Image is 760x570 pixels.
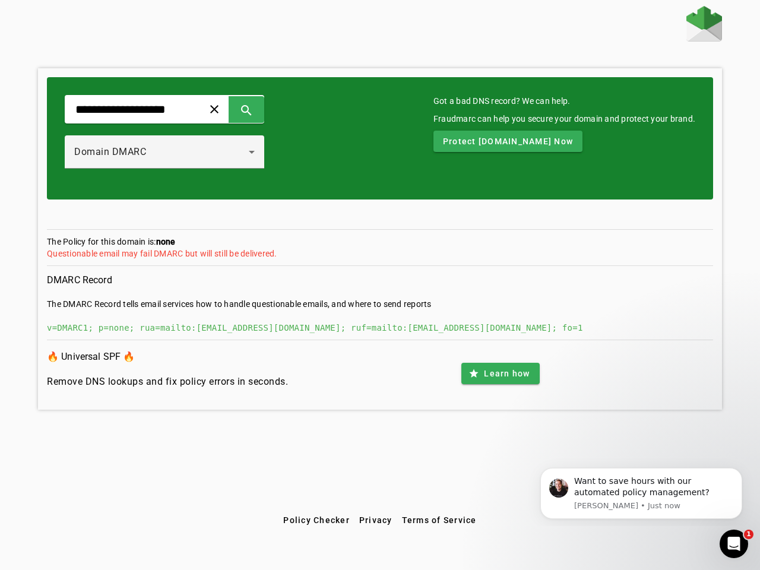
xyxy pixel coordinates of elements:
[47,298,713,310] div: The DMARC Record tells email services how to handle questionable emails, and where to send reports
[278,509,354,531] button: Policy Checker
[47,349,288,365] h3: 🔥 Universal SPF 🔥
[433,131,582,152] button: Protect [DOMAIN_NAME] Now
[744,530,753,539] span: 1
[402,515,477,525] span: Terms of Service
[74,146,146,157] span: Domain DMARC
[433,95,695,107] mat-card-title: Got a bad DNS record? We can help.
[686,6,722,45] a: Home
[433,113,695,125] div: Fraudmarc can help you secure your domain and protect your brand.
[720,530,748,558] iframe: Intercom live chat
[359,515,392,525] span: Privacy
[484,368,530,379] span: Learn how
[156,237,176,246] strong: none
[47,375,288,389] h4: Remove DNS lookups and fix policy errors in seconds.
[354,509,397,531] button: Privacy
[686,6,722,42] img: Fraudmarc Logo
[47,248,713,259] div: Questionable email may fail DMARC but will still be delivered.
[47,272,713,289] h3: DMARC Record
[522,457,760,526] iframe: Intercom notifications message
[47,236,713,266] section: The Policy for this domain is:
[443,135,573,147] span: Protect [DOMAIN_NAME] Now
[47,322,713,334] div: v=DMARC1; p=none; rua=mailto:[EMAIL_ADDRESS][DOMAIN_NAME]; ruf=mailto:[EMAIL_ADDRESS][DOMAIN_NAME...
[397,509,482,531] button: Terms of Service
[461,363,539,384] button: Learn how
[283,515,350,525] span: Policy Checker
